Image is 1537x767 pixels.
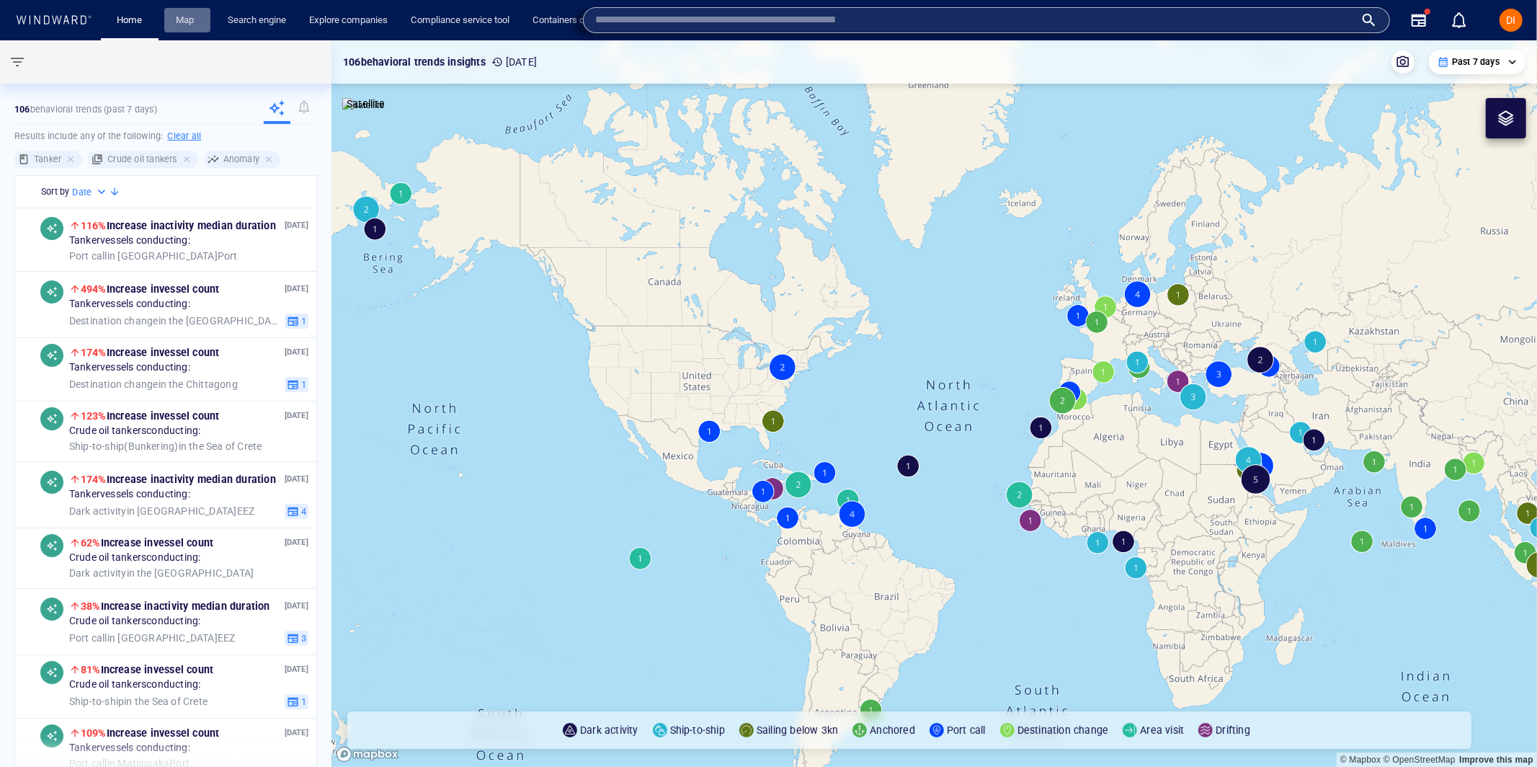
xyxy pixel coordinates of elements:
span: 174% [81,347,107,358]
p: [DATE] [491,53,537,71]
span: 174% [81,474,107,485]
span: Tanker vessels conducting: [69,235,190,248]
span: Crude oil tankers conducting: [69,552,201,565]
img: satellite [342,98,385,112]
span: Dark activity [69,567,127,579]
p: Past 7 days [1452,56,1500,68]
a: Explore companies [303,8,393,33]
p: Destination change [1017,722,1109,739]
p: Area visit [1140,722,1184,739]
span: Increase in activity median duration [81,600,270,612]
p: Satellite [347,95,385,112]
button: DI [1497,6,1525,35]
h6: Crude oil tankers [107,152,177,167]
p: [DATE] [285,346,308,360]
h6: Tanker [34,152,61,167]
a: Search engine [222,8,292,33]
span: Increase in vessel count [81,410,219,422]
a: Home [112,8,148,33]
span: 4 [299,505,306,518]
p: [DATE] [285,727,308,740]
p: [DATE] [285,283,308,296]
span: 123% [81,410,107,422]
span: in the Sea of Crete [69,440,262,453]
span: 494% [81,283,107,295]
span: Crude oil tankers conducting: [69,679,201,692]
button: Map [164,8,210,33]
span: in [GEOGRAPHIC_DATA] EEZ [69,632,235,645]
iframe: Chat [1476,702,1526,756]
p: Anchored [870,722,915,739]
span: Port call [69,250,107,262]
a: Map [170,8,205,33]
a: Map feedback [1459,755,1533,765]
p: [DATE] [285,409,308,423]
span: Increase in activity median duration [81,474,276,485]
div: Crude oil tankers [88,151,197,168]
button: 4 [285,504,308,520]
span: in the Chittagong [69,378,238,391]
span: Tanker vessels conducting: [69,489,190,502]
button: 1 [285,694,308,710]
span: 1 [299,378,306,391]
h6: Clear all [167,129,201,143]
span: 1 [299,315,306,328]
a: Mapbox [1340,755,1381,765]
span: in [GEOGRAPHIC_DATA] Port [69,250,238,263]
canvas: Map [331,40,1537,767]
div: Tanker [14,151,82,168]
p: [DATE] [285,536,308,550]
span: Tanker vessels conducting: [69,362,190,375]
button: Home [107,8,153,33]
span: Ship-to-ship ( Bunkering ) [69,440,179,452]
span: 3 [299,632,306,645]
span: in the [GEOGRAPHIC_DATA] [69,315,279,328]
p: Sailing below 3kn [757,722,838,739]
p: Drifting [1216,722,1250,739]
a: Compliance service tool [405,8,515,33]
span: Dark activity [69,505,127,517]
p: Dark activity [580,722,638,739]
h6: Date [72,185,92,200]
div: Past 7 days [1438,56,1517,68]
span: Destination change [69,315,159,327]
span: in the Sea of Crete [69,696,208,709]
button: Containers of interest [527,8,651,33]
span: in [GEOGRAPHIC_DATA] EEZ [69,505,254,518]
span: 109% [81,727,107,739]
span: 1 [299,696,306,709]
button: 1 [285,314,308,329]
span: Ship-to-ship [69,696,124,707]
a: Mapbox logo [336,746,399,763]
span: Increase in activity median duration [81,220,276,231]
p: behavioral trends (Past 7 days) [14,103,157,116]
span: Increase in vessel count [81,727,219,739]
a: OpenStreetMap [1384,755,1456,765]
div: Date [72,185,109,200]
span: Crude oil tankers conducting: [69,425,201,438]
p: Port call [947,722,986,739]
p: [DATE] [285,219,308,233]
button: 1 [285,377,308,393]
h6: Results include any of the following: [14,125,317,148]
p: [DATE] [285,663,308,677]
span: Crude oil tankers conducting: [69,616,201,629]
button: 3 [285,631,308,647]
div: Anomaly [204,151,280,168]
p: Ship-to-ship [670,722,725,739]
h6: Anomaly [223,152,259,167]
span: Increase in vessel count [81,664,213,675]
p: [DATE] [285,600,308,613]
span: 81% [81,664,101,675]
span: Tanker vessels conducting: [69,298,190,311]
h6: Sort by [41,185,69,199]
span: 62% [81,537,101,549]
span: Destination change [69,378,159,390]
div: Notification center [1451,12,1468,29]
span: Increase in vessel count [81,347,219,358]
span: Port call [69,632,107,644]
p: [DATE] [285,473,308,487]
